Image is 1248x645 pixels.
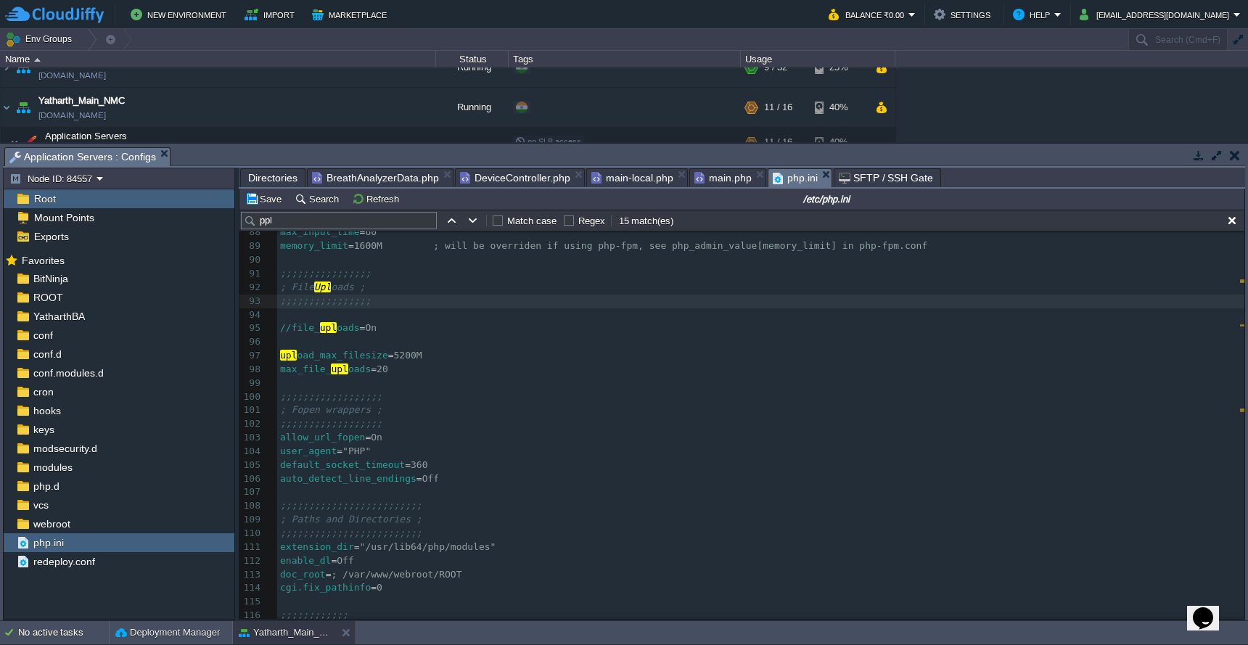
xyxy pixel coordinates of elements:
[30,291,65,304] a: ROOT
[394,350,422,361] span: 5200M
[30,329,55,342] a: conf
[377,363,388,374] span: 20
[5,6,104,24] img: CloudJiffy
[30,517,73,530] a: webroot
[312,169,439,186] span: BreathAnalyzerData.php
[371,432,382,443] span: On
[436,88,509,127] div: Running
[30,423,57,436] a: keys
[245,192,286,205] button: Save
[280,514,422,525] span: ; Paths and Directories ;
[337,322,359,333] span: oads
[239,445,264,459] div: 104
[13,88,33,127] img: AMDAwAAAACH5BAEAAAAALAAAAAABAAEAAAICRAEAOw==
[280,418,382,429] span: ;;;;;;;;;;;;;;;;;;
[31,211,97,224] a: Mount Points
[365,226,377,237] span: 60
[320,322,337,333] span: upl
[38,68,106,83] a: [DOMAIN_NAME]
[365,322,377,333] span: On
[280,500,422,511] span: ;;;;;;;;;;;;;;;;;;;;;;;;;
[337,555,353,566] span: Off
[422,473,439,484] span: Off
[280,569,326,580] span: doc_root
[31,230,71,243] a: Exports
[239,485,264,499] div: 107
[764,88,792,127] div: 11 / 16
[131,6,231,23] button: New Environment
[515,137,581,146] span: no SLB access
[30,310,87,323] a: YatharthBA
[1,88,12,127] img: AMDAwAAAACH5BAEAAAAALAAAAAABAAEAAAICRAEAOw==
[307,168,453,186] li: /var/www/webroot/ROOT/api/frontend/models/BreathAnalyzerData.php
[280,445,337,456] span: user_agent
[31,192,58,205] a: Root
[30,480,62,493] a: php.d
[30,404,63,417] span: hooks
[30,555,97,568] a: redeploy.conf
[30,442,99,455] span: modsecurity.d
[348,363,371,374] span: oads
[239,595,264,609] div: 115
[1,51,435,67] div: Name
[437,51,508,67] div: Status
[348,240,354,251] span: =
[331,363,348,374] span: upl
[30,498,51,512] a: vcs
[10,128,19,157] img: AMDAwAAAACH5BAEAAAAALAAAAAABAAEAAAICRAEAOw==
[689,168,766,186] li: /var/www/webroot/ROOT/api/frontend/config/main.php
[239,527,264,541] div: 110
[239,417,264,431] div: 102
[360,226,366,237] span: =
[19,254,67,267] span: Favorites
[9,148,156,166] span: Application Servers : Configs
[30,385,56,398] a: cron
[280,240,348,251] span: memory_limit
[815,128,862,157] div: 40%
[360,541,496,552] span: "/usr/lib64/php/modules"
[460,169,570,186] span: DeviceController.php
[239,226,264,239] div: 88
[239,335,264,349] div: 96
[768,168,832,186] li: /etc/php.ini
[239,459,264,472] div: 105
[586,168,688,186] li: /var/www/webroot/ROOT/YatharthBA/common/config/main-local.php
[405,459,411,470] span: =
[13,48,33,87] img: AMDAwAAAACH5BAEAAAAALAAAAAABAAEAAAICRAEAOw==
[239,377,264,390] div: 99
[331,569,461,580] span: ; /var/www/webroot/ROOT
[239,541,264,554] div: 111
[764,128,792,157] div: 11 / 16
[239,349,264,363] div: 97
[280,555,331,566] span: enable_dl
[312,6,391,23] button: Marketplace
[30,461,75,474] a: modules
[617,214,676,228] div: 15 match(es)
[314,282,331,292] span: Upl
[239,431,264,445] div: 103
[1,48,12,87] img: AMDAwAAAACH5BAEAAAAALAAAAAABAAEAAAICRAEAOw==
[354,240,928,251] span: 1600M ; will be overriden if using php-fpm, see php_admin_value[memory_limit] in php-fpm.conf
[280,459,405,470] span: default_socket_timeout
[591,169,673,186] span: main-local.php
[239,239,264,253] div: 89
[829,6,908,23] button: Balance ₹0.00
[352,192,403,205] button: Refresh
[280,282,314,292] span: ; File
[239,253,264,267] div: 90
[44,131,129,141] a: Application Servers
[839,169,934,186] span: SFTP / SSH Gate
[280,322,320,333] span: //file_
[280,541,354,552] span: extension_dir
